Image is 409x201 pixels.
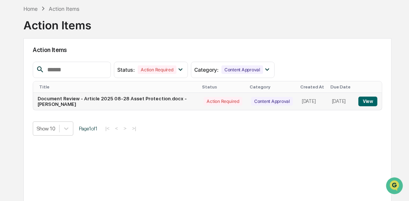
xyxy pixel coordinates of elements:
[221,65,263,74] div: Content Approval
[23,6,38,12] div: Home
[79,126,98,132] span: Page 1 of 1
[74,126,90,132] span: Pylon
[113,125,120,132] button: <
[358,98,377,104] a: View
[138,65,176,74] div: Action Required
[4,91,51,104] a: 🖐️Preclearance
[327,93,354,110] td: [DATE]
[194,67,218,73] span: Category :
[15,108,47,115] span: Data Lookup
[39,84,196,90] div: Title
[61,94,92,101] span: Attestations
[7,57,21,70] img: 1746055101610-c473b297-6a78-478c-a979-82029cc54cd1
[33,93,199,110] td: Document Review - Article 2025 08-28 Asset Protection.docx - [PERSON_NAME]
[7,94,13,100] div: 🖐️
[385,176,405,197] iframe: Open customer support
[103,125,112,132] button: |<
[250,84,294,90] div: Category
[4,105,50,118] a: 🔎Data Lookup
[54,94,60,100] div: 🗄️
[127,59,135,68] button: Start new chat
[330,84,351,90] div: Due Date
[121,125,129,132] button: >
[7,108,13,114] div: 🔎
[25,57,122,64] div: Start new chat
[52,126,90,132] a: Powered byPylon
[49,6,79,12] div: Action Items
[33,46,382,54] h2: Action Items
[204,97,242,106] div: Action Required
[251,97,293,106] div: Content Approval
[297,93,327,110] td: [DATE]
[117,67,135,73] span: Status :
[7,16,135,27] p: How can we help?
[358,97,377,106] button: View
[300,84,325,90] div: Created At
[51,91,95,104] a: 🗄️Attestations
[25,64,94,70] div: We're available if you need us!
[15,94,48,101] span: Preclearance
[202,84,243,90] div: Status
[23,13,91,32] div: Action Items
[130,125,138,132] button: >|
